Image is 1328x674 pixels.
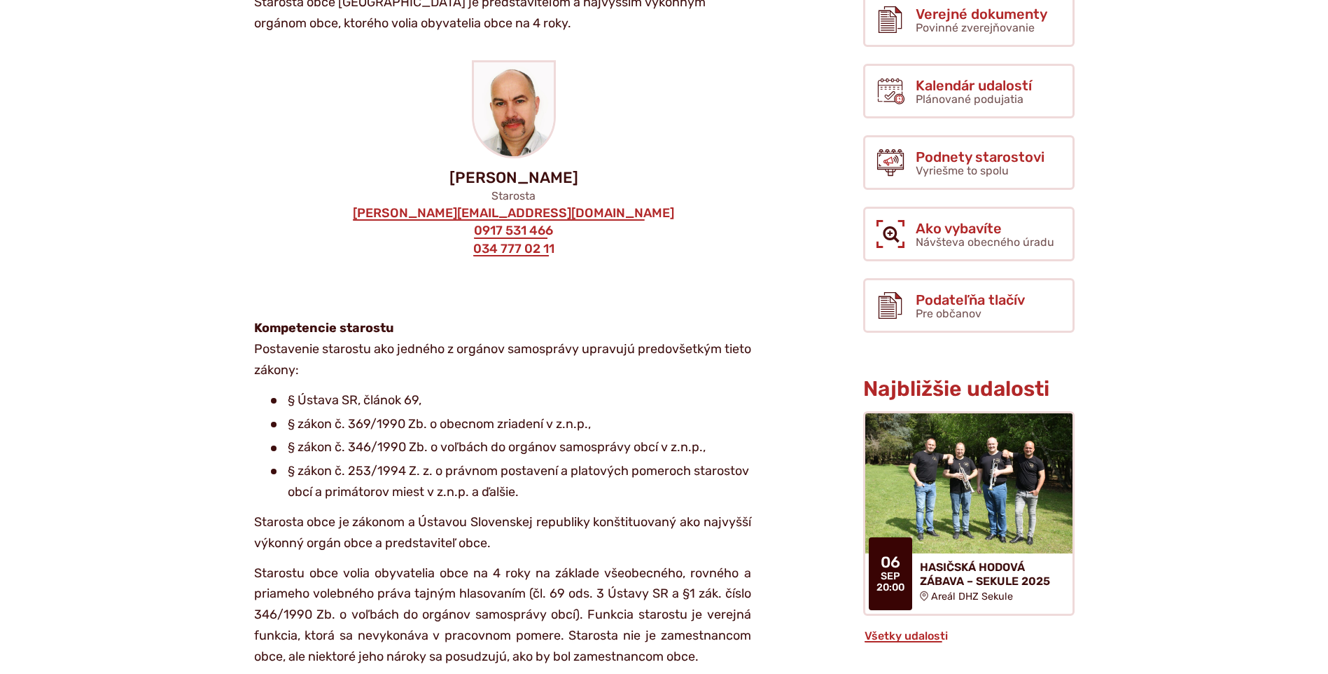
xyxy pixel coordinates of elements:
[271,461,751,502] li: § zákon č. 253/1994 Z. z. o právnom postavení a platových pomeroch starostov obcí a primátorov mi...
[916,6,1047,22] span: Verejné dokumenty
[474,62,554,156] img: starosta
[254,563,751,667] p: Starostu obce volia obyvatelia obce na 4 roky na základe všeobecného, rovného a priameho volebnéh...
[916,164,1009,177] span: Vyriešme to spolu
[863,207,1075,261] a: Ako vybavíte Návšteva obecného úradu
[254,512,751,553] p: Starosta obce je zákonom a Ústavou Slovenskej republiky konštituovaný ako najvyšší výkonný orgán ...
[876,582,904,593] span: 20:00
[254,320,394,336] strong: Kompetencie starostu
[876,554,904,571] span: 06
[351,206,676,221] a: [PERSON_NAME][EMAIL_ADDRESS][DOMAIN_NAME]
[916,149,1044,165] span: Podnety starostovi
[254,318,751,380] p: Postavenie starostu ako jedného z orgánov samosprávy upravujú predovšetkým tieto zákony:
[916,92,1023,106] span: Plánované podujatia
[916,221,1054,236] span: Ako vybavíte
[232,170,796,186] p: [PERSON_NAME]
[863,135,1075,190] a: Podnety starostovi Vyriešme to spolu
[271,390,751,411] li: § Ústava SR, článok 69,
[916,21,1035,34] span: Povinné zverejňovanie
[271,414,751,435] li: § zákon č. 369/1990 Zb. o obecnom zriadení v z.n.p.,
[863,378,1075,401] h3: Najbližšie udalosti
[863,411,1075,615] a: HASIČSKÁ HODOVÁ ZÁBAVA – SEKULE 2025 Areál DHZ Sekule 06 sep 20:00
[863,278,1075,333] a: Podateľňa tlačív Pre občanov
[916,292,1025,308] span: Podateľňa tlačív
[916,307,981,320] span: Pre občanov
[931,591,1013,603] span: Areál DHZ Sekule
[863,64,1075,118] a: Kalendár udalostí Plánované podujatia
[271,437,751,458] li: § zákon č. 346/1990 Zb. o voľbách do orgánov samosprávy obcí v z.n.p.,
[876,571,904,582] span: sep
[863,629,949,642] a: Všetky udalosti
[916,235,1054,249] span: Návšteva obecného úradu
[232,189,796,202] p: Starosta
[916,78,1032,93] span: Kalendár udalostí
[473,223,554,239] a: 0917 531 466
[472,242,556,257] a: 034 777 02 11
[920,560,1061,587] h4: HASIČSKÁ HODOVÁ ZÁBAVA – SEKULE 2025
